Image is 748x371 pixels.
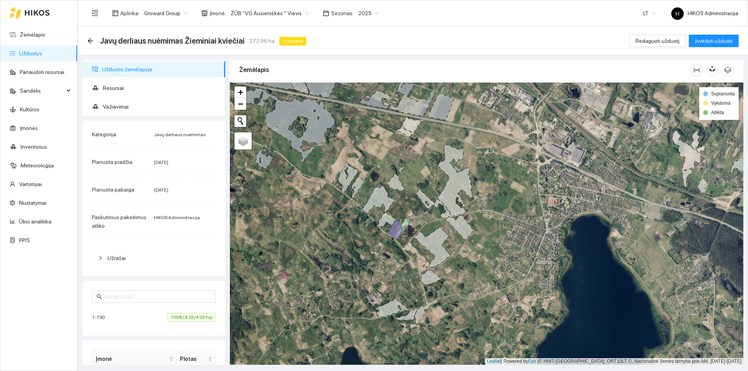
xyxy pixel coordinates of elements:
[177,350,216,368] th: this column's title is Plotas,this column is sortable
[87,38,93,44] span: arrow-left
[180,355,206,363] span: Plotas
[20,125,38,131] a: Įmonės
[19,50,42,56] a: Užduotys
[711,110,724,115] span: Atlikta
[235,98,246,110] a: Zoom out
[102,62,219,77] span: Užduotis žemėlapyje
[87,5,103,21] button: menu-fold
[154,215,200,220] span: HIKOS Administracija
[92,249,216,267] div: Užrašai
[695,37,732,45] span: Įvykdyti užduotį
[154,132,206,137] span: Javų derliaus nuėmimas
[92,186,134,193] span: Planuota pabaiga
[20,32,45,38] a: Žemėlapis
[238,99,243,109] span: −
[19,181,42,187] a: Vartotojai
[711,100,730,106] span: Vykdoma
[19,237,30,243] a: PPIS
[235,86,246,98] a: Zoom in
[100,35,245,47] span: Javų derliaus nuėmimas Žieminiai kviečiai
[92,159,132,165] span: Planuota pradžia
[689,35,739,47] button: Įvykdyti užduotį
[690,64,703,76] button: column-width
[676,7,679,20] span: H
[108,255,126,261] span: Užrašai
[238,87,243,97] span: +
[20,106,39,113] a: Kultūros
[154,187,168,193] span: [DATE]
[635,37,679,45] span: Redaguoti užduotį
[20,69,64,75] a: Panaudoti resursai
[19,218,51,225] a: Ūkio analitika
[711,91,735,97] span: Suplanuota
[331,9,354,18] span: Sezonas :
[104,292,211,301] input: Ieškoti lauko
[103,80,219,96] span: Resursai
[279,37,306,46] span: Vykdoma
[98,256,103,260] span: right
[168,313,216,322] span: 100% (4.03/4.03 ha)
[210,9,226,18] span: Įmonė :
[538,359,539,364] span: |
[235,132,252,149] a: Layers
[92,131,116,137] span: Kategorija
[249,37,275,45] span: 273.96 ha
[92,313,109,321] span: 1-790
[154,160,168,165] span: [DATE]
[21,144,47,150] a: Inventorius
[485,358,743,365] div: | Powered by © HNIT-[GEOGRAPHIC_DATA]; ORT10LT ©, Nacionalinė žemės tarnyba prie AM, [DATE]-[DATE]
[487,359,501,364] a: Leaflet
[235,115,246,127] button: Initiate a new search
[87,38,93,44] div: Atgal
[20,83,64,98] span: Sandėlis
[103,99,219,114] span: Važiavimai
[691,67,702,73] span: column-width
[671,10,738,16] span: HIKOS Administracija
[629,35,686,47] button: Redaguoti užduotį
[358,7,379,19] span: 2025
[201,10,208,16] span: shop
[21,162,54,169] a: Meteorologija
[19,200,46,206] a: Nustatymai
[528,359,536,364] a: Esri
[92,10,99,17] span: menu-fold
[144,7,187,19] span: Groward Group
[95,355,168,363] span: Įmonė
[643,7,656,19] span: LT
[323,10,329,16] span: calendar
[92,350,177,368] th: this column's title is Įmonė,this column is sortable
[629,38,686,44] a: Redaguoti užduotį
[97,294,102,299] span: search
[112,10,118,16] span: layout
[92,214,146,229] span: Paskutinius pakeitimus atliko
[231,7,309,19] span: ŽŪB "VG Ausieniškės " Vievis
[120,9,139,18] span: Aplinka :
[239,59,690,81] div: Žemėlapis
